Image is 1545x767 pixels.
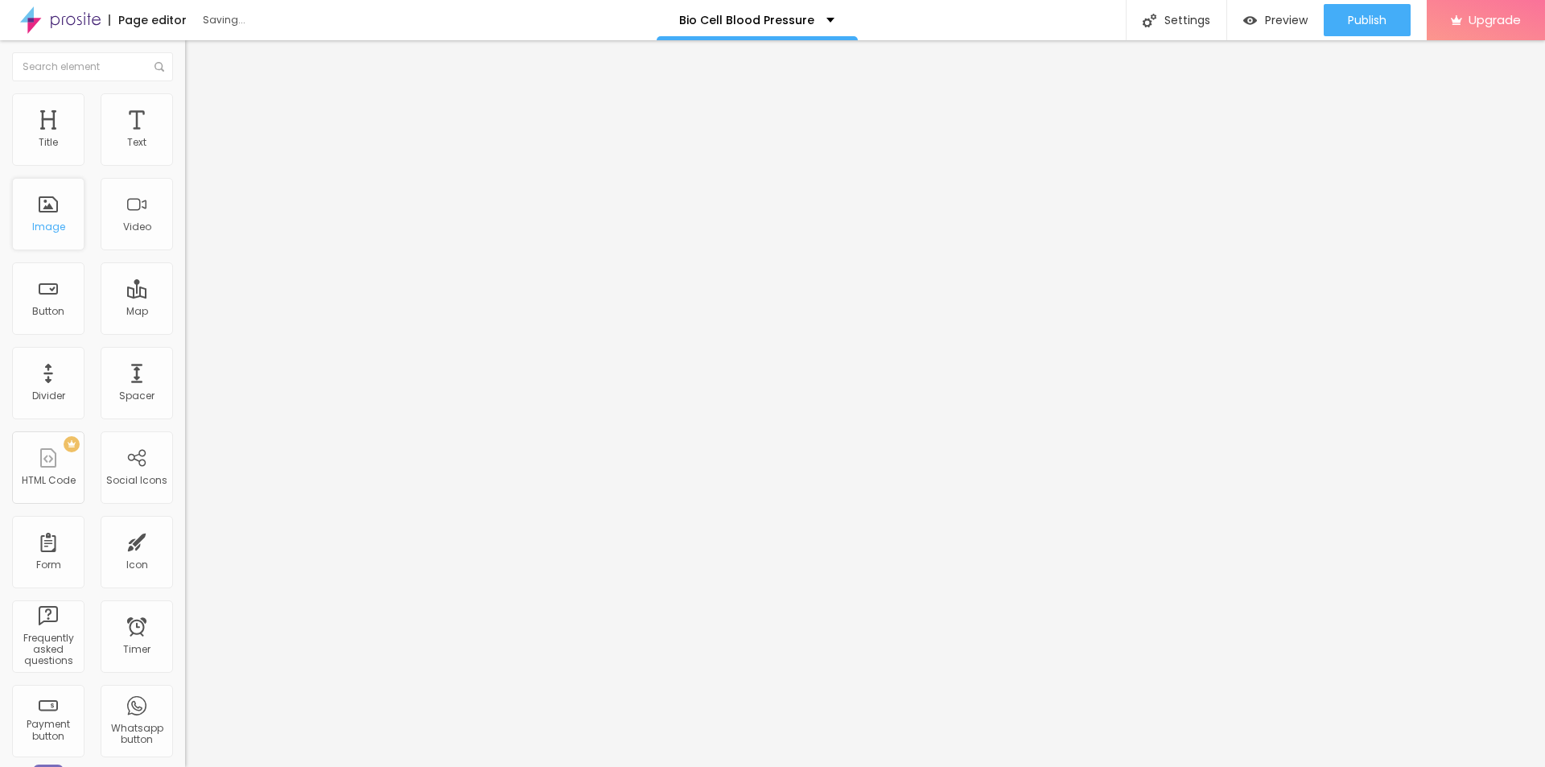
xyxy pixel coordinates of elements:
[679,14,814,26] p: Bio Cell Blood Pressure
[123,221,151,233] div: Video
[203,15,388,25] div: Saving...
[123,644,150,655] div: Timer
[16,633,80,667] div: Frequently asked questions
[154,62,164,72] img: Icone
[32,390,65,402] div: Divider
[105,723,168,746] div: Whatsapp button
[1243,14,1257,27] img: view-1.svg
[32,221,65,233] div: Image
[1265,14,1308,27] span: Preview
[36,559,61,571] div: Form
[185,40,1545,767] iframe: Editor
[1324,4,1411,36] button: Publish
[32,306,64,317] div: Button
[127,137,146,148] div: Text
[12,52,173,81] input: Search element
[1143,14,1156,27] img: Icone
[109,14,187,26] div: Page editor
[16,719,80,742] div: Payment button
[126,306,148,317] div: Map
[22,475,76,486] div: HTML Code
[1469,13,1521,27] span: Upgrade
[106,475,167,486] div: Social Icons
[1348,14,1386,27] span: Publish
[119,390,154,402] div: Spacer
[126,559,148,571] div: Icon
[1227,4,1324,36] button: Preview
[39,137,58,148] div: Title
